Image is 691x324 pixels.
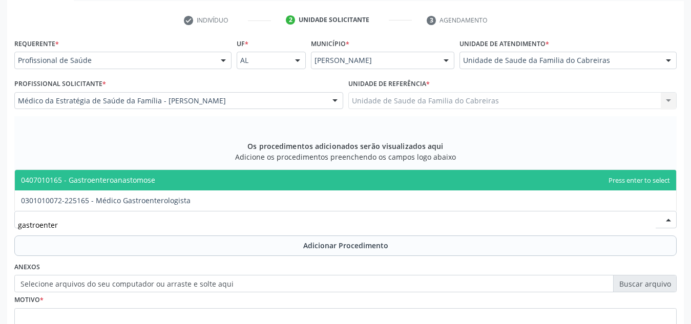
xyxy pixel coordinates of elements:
button: Adicionar Procedimento [14,235,677,256]
span: [PERSON_NAME] [315,55,433,66]
label: Município [311,36,349,52]
span: 0301010072-225165 - Médico Gastroenterologista [21,196,191,205]
label: UF [237,36,248,52]
input: Buscar por procedimento [18,214,656,235]
div: Unidade solicitante [299,15,369,25]
span: Profissional de Saúde [18,55,211,66]
span: AL [240,55,285,66]
label: Anexos [14,260,40,275]
span: 0407010165 - Gastroenteroanastomose [21,175,155,185]
span: Adicione os procedimentos preenchendo os campos logo abaixo [235,152,456,162]
div: 2 [286,15,295,25]
label: Motivo [14,292,44,308]
label: Unidade de atendimento [459,36,549,52]
label: Unidade de referência [348,76,430,92]
span: Médico da Estratégia de Saúde da Família - [PERSON_NAME] [18,96,322,106]
span: Adicionar Procedimento [303,240,388,251]
span: Os procedimentos adicionados serão visualizados aqui [247,141,443,152]
label: Requerente [14,36,59,52]
label: Profissional Solicitante [14,76,106,92]
span: Unidade de Saude da Familia do Cabreiras [463,55,656,66]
